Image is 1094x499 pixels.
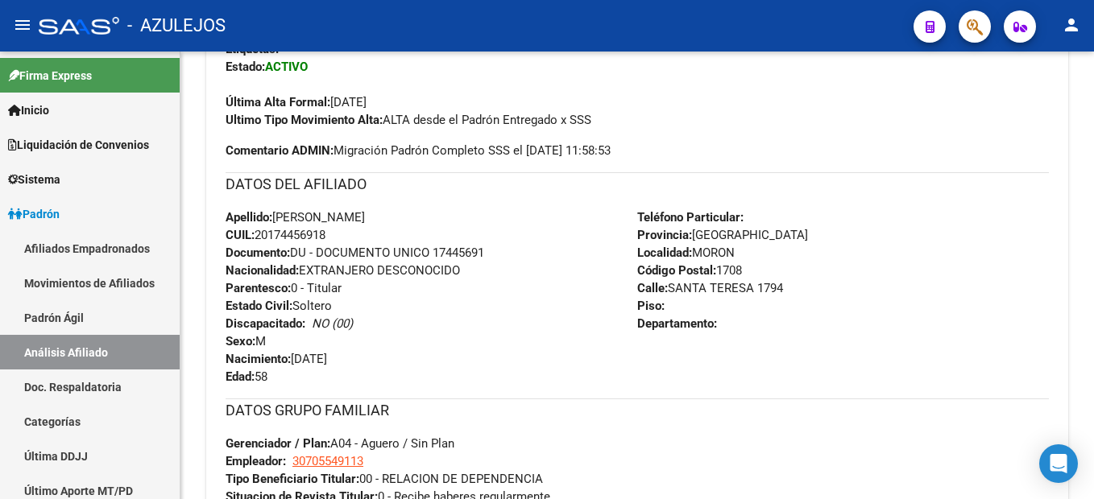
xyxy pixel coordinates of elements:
[226,210,365,225] span: [PERSON_NAME]
[226,228,255,242] strong: CUIL:
[637,245,692,260] strong: Localidad:
[637,228,808,242] span: [GEOGRAPHIC_DATA]
[226,95,367,109] span: [DATE]
[8,205,60,223] span: Padrón
[226,334,266,348] span: M
[637,228,692,242] strong: Provincia:
[637,281,783,295] span: SANTA TERESA 1794
[226,454,286,468] strong: Empleador:
[226,42,279,56] strong: Etiquetas:
[226,399,1049,422] h3: DATOS GRUPO FAMILIAR
[312,316,353,331] i: NO (00)
[226,281,291,295] strong: Parentesco:
[226,173,1049,196] h3: DATOS DEL AFILIADO
[292,454,363,468] span: 30705549113
[1039,444,1078,483] div: Open Intercom Messenger
[226,472,543,486] span: 00 - RELACION DE DEPENDENCIA
[226,113,591,127] span: ALTA desde el Padrón Entregado x SSS
[637,263,716,278] strong: Código Postal:
[637,316,717,331] strong: Departamento:
[226,228,325,242] span: 20174456918
[226,472,359,486] strong: Tipo Beneficiario Titular:
[8,67,92,85] span: Firma Express
[226,352,327,366] span: [DATE]
[637,245,735,260] span: MORON
[226,245,290,260] strong: Documento:
[226,436,330,451] strong: Gerenciador / Plan:
[226,143,334,158] strong: Comentario ADMIN:
[226,352,291,366] strong: Nacimiento:
[226,95,330,109] strong: Última Alta Formal:
[8,101,49,119] span: Inicio
[226,245,484,260] span: DU - DOCUMENTO UNICO 17445691
[226,369,267,384] span: 58
[226,142,611,159] span: Migración Padrón Completo SSS el [DATE] 11:58:53
[13,15,32,35] mat-icon: menu
[637,281,668,295] strong: Calle:
[226,316,305,331] strong: Discapacitado:
[637,299,665,313] strong: Piso:
[226,263,460,278] span: EXTRANJERO DESCONOCIDO
[127,8,226,43] span: - AZULEJOS
[226,281,342,295] span: 0 - Titular
[637,263,742,278] span: 1708
[1062,15,1081,35] mat-icon: person
[8,171,60,188] span: Sistema
[226,299,332,313] span: Soltero
[226,113,383,127] strong: Ultimo Tipo Movimiento Alta:
[226,369,255,384] strong: Edad:
[226,210,272,225] strong: Apellido:
[226,436,454,451] span: A04 - Aguero / Sin Plan
[8,136,149,154] span: Liquidación de Convenios
[226,263,299,278] strong: Nacionalidad:
[637,210,744,225] strong: Teléfono Particular:
[226,334,255,348] strong: Sexo:
[265,60,308,74] strong: ACTIVO
[226,299,292,313] strong: Estado Civil:
[226,60,265,74] strong: Estado:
